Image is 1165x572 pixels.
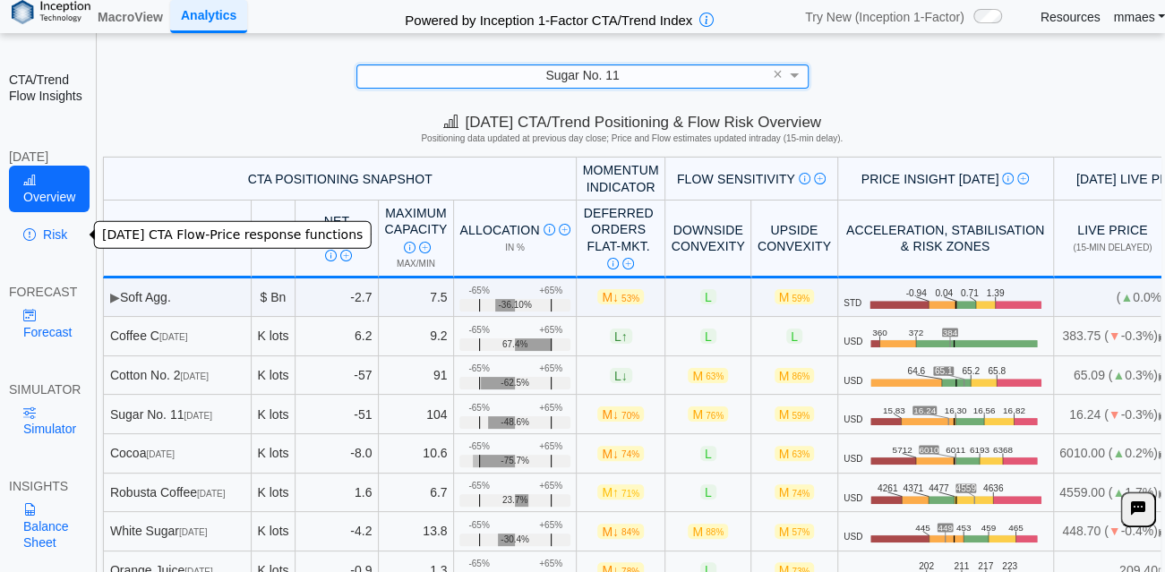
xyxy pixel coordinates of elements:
text: 16.82 [1006,406,1029,415]
div: +65% [539,363,562,374]
span: ↓ [621,368,628,382]
span: USD [844,454,862,465]
td: 9.2 [379,317,454,356]
div: Cotton No. 2 [110,367,245,383]
div: Coffee C [110,328,245,344]
text: 16.24 [914,406,938,415]
td: Soft Agg. [103,278,252,318]
a: MacroView [90,2,170,32]
span: -30.4% [501,534,529,545]
a: Forecast [9,300,87,346]
text: 449 [939,522,955,532]
span: 70% [621,411,639,421]
span: M [597,524,644,539]
text: 465 [1012,522,1027,532]
span: -48.6% [501,417,529,428]
th: Upside Convexity [751,201,837,278]
span: 88% [706,527,724,537]
div: +65% [539,441,562,452]
text: 217 [978,561,993,571]
span: Max/Min [397,259,435,269]
div: White Sugar [110,523,245,539]
text: 211 [954,561,969,571]
text: 5712 [893,444,913,454]
span: ▲ [1112,368,1125,382]
text: 0.71 [961,288,979,298]
span: M [775,368,815,383]
td: -57 [296,356,379,396]
span: ↓ [612,446,619,460]
div: INSIGHTS [9,478,87,494]
td: -2.7 [296,278,379,318]
img: Read More [622,258,634,269]
th: Downside Convexity [665,201,751,278]
span: M [597,406,644,422]
img: Info [544,224,555,235]
div: Sugar No. 11 [110,406,245,423]
span: ▼ [1109,524,1121,538]
span: USD [844,414,862,425]
div: +65% [539,403,562,414]
td: K lots [252,474,296,513]
span: × [773,66,783,82]
span: 74% [792,489,810,499]
div: Flow Sensitivity [672,171,831,187]
span: 59% [792,411,810,421]
td: 104 [379,395,454,434]
span: Sugar No. 11 [545,68,620,82]
a: Simulator [9,397,90,444]
span: M [597,446,644,461]
td: K lots [252,434,296,474]
text: 384 [945,327,960,337]
span: ▼ [1109,407,1121,422]
text: 64.6 [907,366,925,376]
td: 6.7 [379,474,454,513]
span: 53% [621,294,639,303]
img: Info [1002,173,1014,184]
span: M [775,484,815,499]
h2: CTA/Trend Flow Insights [9,72,87,104]
text: 4477 [929,483,949,493]
span: [DATE] [184,411,211,421]
span: 63% [792,449,810,459]
div: Allocation [459,222,570,238]
span: 63% [706,371,724,381]
img: Info [325,250,337,261]
div: -65% [468,559,489,569]
span: M [775,446,815,461]
text: 372 [910,327,925,337]
span: ↑ [621,329,628,343]
span: 84% [621,527,639,537]
td: K lots [252,395,296,434]
span: -75.7% [501,456,529,466]
span: Clear value [770,64,785,87]
div: +65% [539,325,562,336]
span: M [688,524,728,539]
img: Read More [559,224,570,235]
div: -65% [468,286,489,296]
td: 13.8 [379,512,454,551]
span: 67.4% [502,339,527,350]
span: STD [844,298,861,309]
text: 65.8 [988,366,1006,376]
span: ↓ [612,290,619,304]
text: 0.04 [935,288,953,298]
text: 445 [916,522,931,532]
span: 76% [706,411,724,421]
text: 4261 [878,483,898,493]
th: Unit [252,201,296,278]
td: K lots [252,317,296,356]
span: USD [844,337,862,347]
div: Cocoa [110,445,245,461]
td: K lots [252,356,296,396]
span: -62.5% [501,378,529,388]
span: [DATE] [181,371,209,381]
span: L [700,484,716,499]
text: 459 [984,522,999,532]
div: +65% [539,559,562,569]
span: L [786,329,802,344]
div: -65% [468,363,489,374]
div: +65% [539,286,562,296]
span: [DATE] [146,449,174,459]
span: ↓ [612,407,619,422]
